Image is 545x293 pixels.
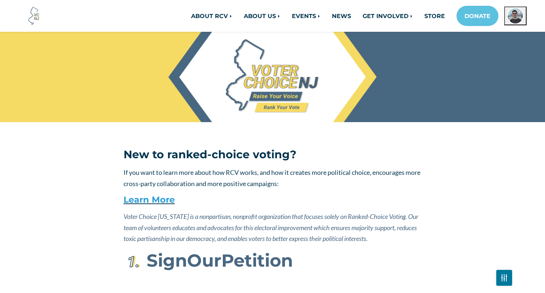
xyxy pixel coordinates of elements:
strong: Sign Petition [147,250,293,271]
img: Jack Cunningham [507,8,524,24]
img: Voter Choice NJ [24,6,44,26]
a: GET INVOLVED [357,9,419,23]
em: Voter Choice [US_STATE] is a nonpartisan, nonprofit organization that focuses solely on Ranked-Ch... [124,212,418,242]
a: Learn More [124,194,175,205]
h3: New to ranked-choice voting? [124,148,421,161]
span: Our [187,250,221,271]
button: Open profile menu for Jack Cunningham [504,7,527,25]
img: First [124,253,142,271]
a: ABOUT RCV [185,9,238,23]
a: DONATE [457,6,498,26]
a: ABOUT US [238,9,286,23]
a: STORE [419,9,451,23]
nav: Main navigation [124,6,527,26]
img: Fader [501,276,507,279]
p: If you want to learn more about how RCV works, and how it creates more political choice, encourag... [124,167,421,189]
a: EVENTS [286,9,326,23]
a: NEWS [326,9,357,23]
